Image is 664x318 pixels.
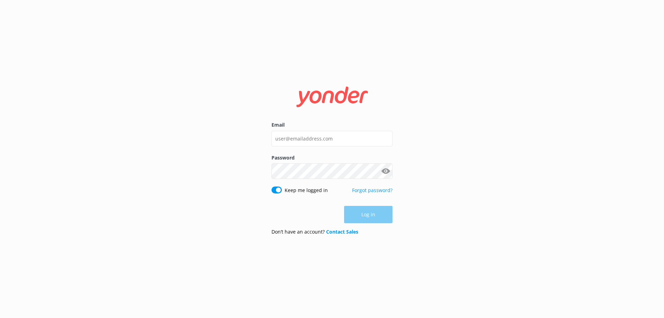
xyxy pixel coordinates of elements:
[271,154,393,162] label: Password
[326,228,358,235] a: Contact Sales
[271,228,358,236] p: Don’t have an account?
[271,131,393,146] input: user@emailaddress.com
[271,121,393,129] label: Email
[379,164,393,178] button: Show password
[352,187,393,193] a: Forgot password?
[285,187,328,194] label: Keep me logged in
